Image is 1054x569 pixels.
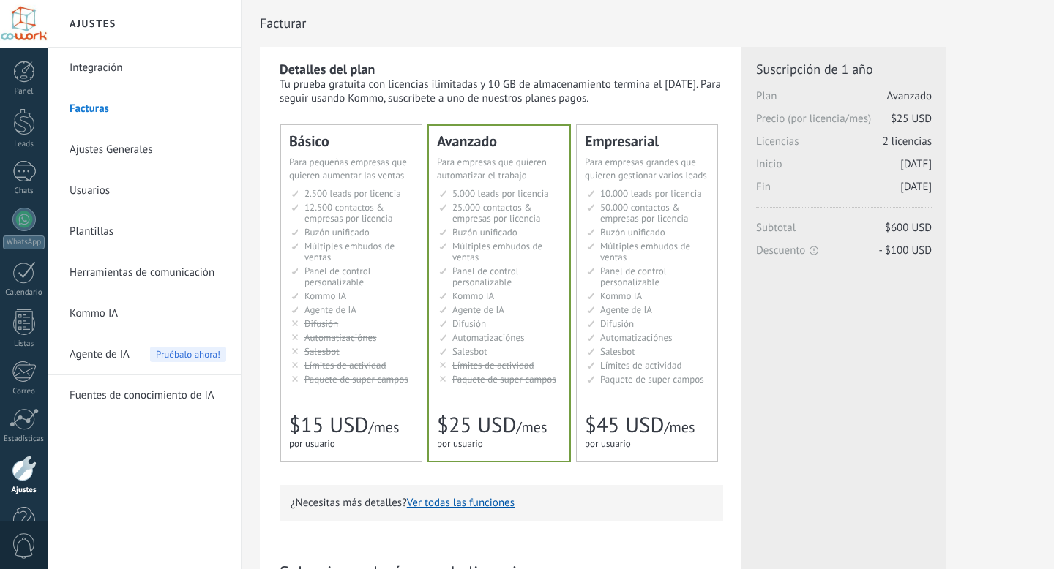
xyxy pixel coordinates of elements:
span: /mes [368,418,399,437]
b: Detalles del plan [280,61,375,78]
span: Límites de actividad [304,359,386,372]
span: Agente de IA [70,334,130,375]
span: Fin [756,180,932,203]
span: Para pequeñas empresas que quieren aumentar las ventas [289,156,407,181]
span: por usuario [289,437,335,450]
li: Usuarios [48,170,241,211]
a: Facturas [70,88,226,129]
span: Kommo IA [304,290,346,302]
span: Límites de actividad [452,359,534,372]
div: Avanzado [437,134,561,148]
a: Fuentes de conocimiento de IA [70,375,226,416]
span: - $100 USD [879,244,932,257]
div: Calendario [3,288,45,298]
span: por usuario [437,437,483,450]
span: Facturar [260,15,306,31]
span: Difusión [304,317,338,330]
li: Facturas [48,88,241,129]
li: Herramientas de comunicación [48,252,241,293]
span: por usuario [585,437,631,450]
div: WhatsApp [3,235,45,249]
span: Agente de IA [304,304,356,316]
div: Panel [3,87,45,97]
p: ¿Necesitas más detalles? [291,496,712,510]
li: Integración [48,48,241,88]
a: Usuarios [70,170,226,211]
span: Panel de control personalizable [304,265,371,288]
div: Leads [3,140,45,149]
span: Buzón unificado [600,226,665,238]
li: Plantillas [48,211,241,252]
div: Correo [3,387,45,396]
div: Empresarial [585,134,709,148]
span: 25.000 contactos & empresas por licencia [452,201,540,225]
div: Chats [3,186,45,196]
a: Agente de IA Pruébalo ahora! [70,334,226,375]
span: $25 USD [437,411,516,439]
span: Difusión [452,317,486,330]
li: Fuentes de conocimiento de IA [48,375,241,415]
span: Agente de IA [600,304,652,316]
span: Salesbot [452,345,487,358]
span: Automatizaciónes [452,331,525,344]
a: Integración [70,48,226,88]
span: /mes [664,418,695,437]
span: Salesbot [304,345,340,358]
span: Descuento [756,244,932,257]
span: $25 USD [891,112,932,126]
a: Kommo IA [70,293,226,334]
span: Plan [756,89,932,112]
div: Básico [289,134,414,148]
span: Múltiples embudos de ventas [304,240,395,263]
span: Licencias [756,135,932,157]
span: $45 USD [585,411,664,439]
span: $600 USD [885,221,932,235]
span: 5.000 leads por licencia [452,187,549,200]
span: Agente de IA [452,304,504,316]
span: 50.000 contactos & empresas por licencia [600,201,688,225]
span: 12.500 contactos & empresas por licencia [304,201,392,225]
li: Ajustes Generales [48,129,241,170]
span: /mes [516,418,547,437]
span: Inicio [756,157,932,180]
span: Buzón unificado [452,226,517,238]
span: Difusión [600,317,634,330]
span: [DATE] [900,180,932,194]
span: Para empresas grandes que quieren gestionar varios leads [585,156,707,181]
div: Tu prueba gratuita con licencias ilimitadas y 10 GB de almacenamiento termina el [DATE]. Para seg... [280,78,723,105]
a: Plantillas [70,211,226,252]
span: Paquete de super campos [452,373,556,385]
span: Automatizaciónes [600,331,673,344]
span: 10.000 leads por licencia [600,187,702,200]
span: Para empresas que quieren automatizar el trabajo [437,156,547,181]
span: [DATE] [900,157,932,171]
span: Panel de control personalizable [452,265,519,288]
span: 2.500 leads por licencia [304,187,401,200]
button: Ver todas las funciones [407,496,515,510]
span: Múltiples embudos de ventas [452,240,542,263]
span: Subtotal [756,221,932,244]
span: 2 licencias [883,135,932,148]
span: Suscripción de 1 año [756,61,932,78]
span: Panel de control personalizable [600,265,667,288]
span: Kommo IA [452,290,494,302]
span: Paquete de super campos [304,373,408,385]
span: Buzón unificado [304,226,370,238]
span: Automatizaciónes [304,331,377,344]
div: Listas [3,339,45,349]
div: Estadísticas [3,434,45,444]
span: Salesbot [600,345,635,358]
span: Precio (por licencia/mes) [756,112,932,135]
li: Agente de IA [48,334,241,375]
div: Ajustes [3,486,45,495]
span: Límites de actividad [600,359,682,372]
a: Herramientas de comunicación [70,252,226,293]
span: Múltiples embudos de ventas [600,240,690,263]
a: Ajustes Generales [70,129,226,170]
span: Kommo IA [600,290,642,302]
span: Avanzado [887,89,932,103]
span: Paquete de super campos [600,373,704,385]
span: $15 USD [289,411,368,439]
span: Pruébalo ahora! [150,347,226,362]
li: Kommo IA [48,293,241,334]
